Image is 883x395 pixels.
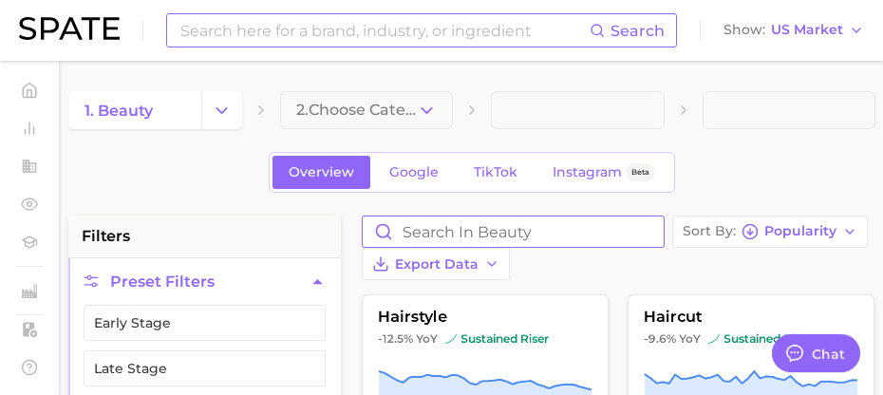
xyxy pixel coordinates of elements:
span: haircut [629,309,874,326]
button: 2.Choose Category [280,91,454,129]
a: TikTok [458,156,534,189]
span: Overview [289,164,354,180]
span: YoY [679,331,701,347]
span: -9.6% [644,331,676,346]
span: US Market [771,25,843,35]
button: ShowUS Market [719,18,869,43]
span: Beta [631,164,649,180]
button: Early Stage [84,305,326,341]
span: Export Data [395,256,479,273]
span: YoY [416,331,438,347]
img: sustained riser [708,333,720,345]
button: Sort ByPopularity [672,216,868,248]
button: Change Category [201,91,242,129]
span: Instagram [553,164,622,180]
a: 1. beauty [68,91,201,129]
a: Overview [272,156,370,189]
a: InstagramBeta [536,156,671,189]
span: Preset Filters [110,273,215,291]
a: Google [373,156,455,189]
img: SPATE [19,17,120,40]
span: hairstyle [363,309,608,326]
button: Late Stage [84,350,326,386]
button: Export Data [362,248,510,280]
button: Preset Filters [68,258,341,305]
span: Google [389,164,439,180]
span: Search [611,22,665,40]
span: Show [723,25,765,35]
input: Search here for a brand, industry, or ingredient [178,14,590,47]
span: -12.5% [378,331,413,346]
span: sustained riser [708,331,812,347]
span: TikTok [474,164,517,180]
span: filters [82,225,130,248]
input: Search in beauty [363,216,664,247]
span: 1. beauty [85,102,153,120]
span: Popularity [764,226,836,236]
span: Sort By [683,226,736,236]
img: sustained riser [445,333,457,345]
span: 2. Choose Category [296,102,418,119]
span: sustained riser [445,331,549,347]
